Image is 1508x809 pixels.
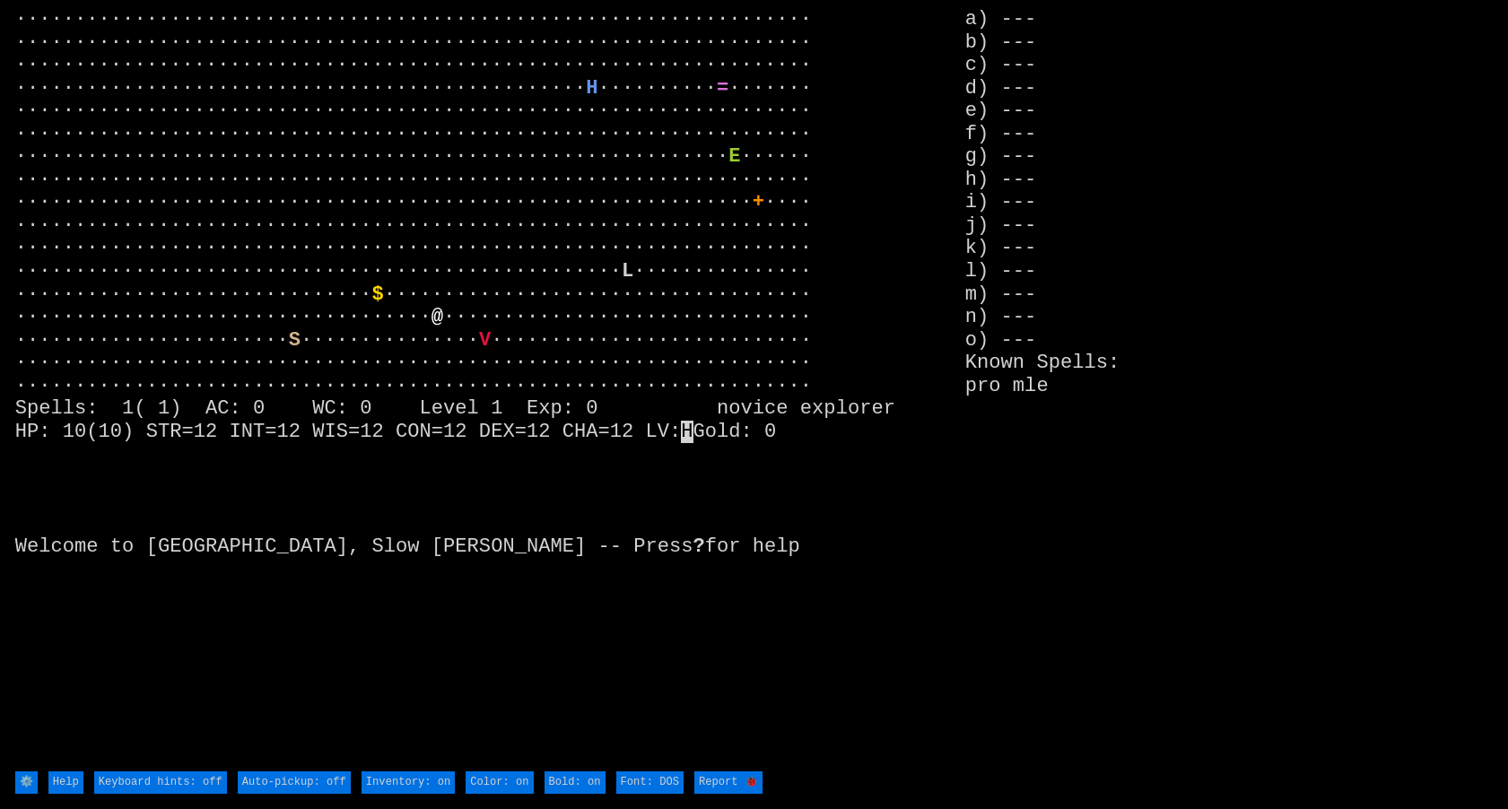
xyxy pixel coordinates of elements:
font: S [289,329,301,352]
mark: H [681,421,693,443]
font: $ [372,283,384,306]
font: L [622,260,633,283]
input: Inventory: on [362,771,455,795]
font: E [728,145,740,168]
font: = [717,77,728,100]
font: + [753,191,764,213]
input: Report 🐞 [694,771,763,795]
larn: ··································································· ·····························... [15,8,965,769]
stats: a) --- b) --- c) --- d) --- e) --- f) --- g) --- h) --- i) --- j) --- k) --- l) --- m) --- n) ---... [965,8,1493,769]
font: @ [431,306,443,328]
input: ⚙️ [15,771,38,795]
font: H [586,77,597,100]
input: Color: on [466,771,533,795]
font: V [479,329,491,352]
input: Keyboard hints: off [94,771,227,795]
input: Help [48,771,83,795]
input: Font: DOS [616,771,684,795]
input: Auto-pickup: off [238,771,351,795]
input: Bold: on [545,771,606,795]
b: ? [693,535,705,558]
